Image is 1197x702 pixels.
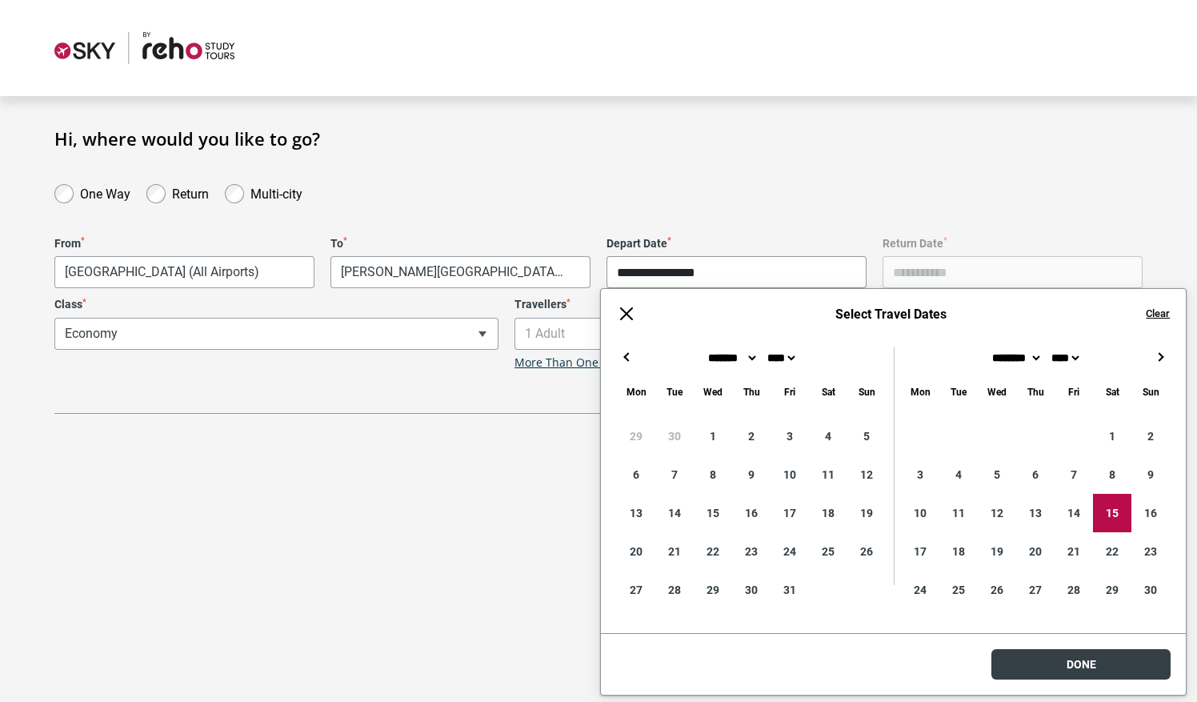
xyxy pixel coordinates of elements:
[809,494,847,532] div: 18
[55,319,498,349] span: Economy
[655,383,694,401] div: Tuesday
[809,455,847,494] div: 11
[1055,571,1093,609] div: 28
[1093,494,1131,532] div: 15
[617,455,655,494] div: 6
[330,256,590,288] span: Florence, Italy
[1131,571,1170,609] div: 30
[771,417,809,455] div: 3
[514,298,959,311] label: Travellers
[771,571,809,609] div: 31
[939,571,978,609] div: 25
[330,237,590,251] label: To
[847,455,886,494] div: 12
[1093,532,1131,571] div: 22
[732,383,771,401] div: Thursday
[514,318,959,350] span: 1 Adult
[1131,417,1170,455] div: 2
[1055,383,1093,401] div: Friday
[1055,494,1093,532] div: 14
[694,383,732,401] div: Wednesday
[617,571,655,609] div: 27
[978,383,1016,401] div: Wednesday
[1151,347,1170,367] button: →
[1016,571,1055,609] div: 27
[939,494,978,532] div: 11
[250,183,302,202] label: Multi-city
[771,455,809,494] div: 10
[1093,417,1131,455] div: 1
[847,532,886,571] div: 26
[732,532,771,571] div: 23
[732,571,771,609] div: 30
[991,649,1171,680] button: Done
[694,417,732,455] div: 1
[732,417,771,455] div: 2
[655,494,694,532] div: 14
[771,532,809,571] div: 24
[514,356,654,370] a: More Than One Traveller?
[694,494,732,532] div: 15
[694,532,732,571] div: 22
[978,455,1016,494] div: 5
[1146,307,1170,321] button: Clear
[515,319,958,349] span: 1 Adult
[1093,383,1131,401] div: Saturday
[54,128,1143,149] h1: Hi, where would you like to go?
[1093,455,1131,494] div: 8
[809,532,847,571] div: 25
[1131,494,1170,532] div: 16
[978,571,1016,609] div: 26
[54,318,498,350] span: Economy
[1016,383,1055,401] div: Thursday
[617,347,636,367] button: ←
[655,571,694,609] div: 28
[771,494,809,532] div: 17
[939,383,978,401] div: Tuesday
[901,571,939,609] div: 24
[1055,455,1093,494] div: 7
[1131,383,1170,401] div: Sunday
[655,417,694,455] div: 30
[732,494,771,532] div: 16
[54,298,498,311] label: Class
[1016,532,1055,571] div: 20
[732,455,771,494] div: 9
[655,455,694,494] div: 7
[978,494,1016,532] div: 12
[617,494,655,532] div: 13
[652,307,1130,322] h6: Select Travel Dates
[617,532,655,571] div: 20
[1016,494,1055,532] div: 13
[1016,455,1055,494] div: 6
[694,455,732,494] div: 8
[617,417,655,455] div: 29
[901,383,939,401] div: Monday
[54,256,314,288] span: Melbourne, Australia
[55,257,314,287] span: Melbourne, Australia
[694,571,732,609] div: 29
[655,532,694,571] div: 21
[847,417,886,455] div: 5
[172,183,209,202] label: Return
[1093,571,1131,609] div: 29
[1131,532,1170,571] div: 23
[978,532,1016,571] div: 19
[1131,455,1170,494] div: 9
[80,183,130,202] label: One Way
[847,494,886,532] div: 19
[771,383,809,401] div: Friday
[809,417,847,455] div: 4
[901,494,939,532] div: 10
[1055,532,1093,571] div: 21
[54,237,314,251] label: From
[331,257,590,287] span: Florence, Italy
[617,383,655,401] div: Monday
[809,383,847,401] div: Saturday
[607,237,867,251] label: Depart Date
[939,455,978,494] div: 4
[901,455,939,494] div: 3
[939,532,978,571] div: 18
[847,383,886,401] div: Sunday
[901,532,939,571] div: 17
